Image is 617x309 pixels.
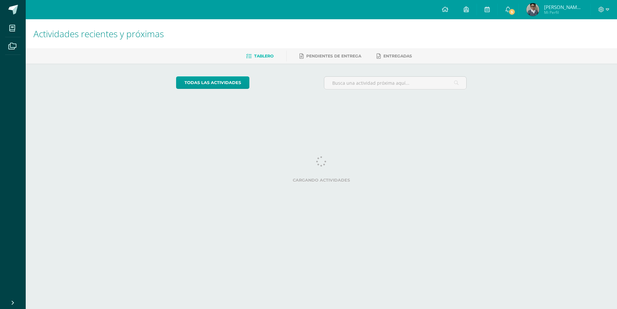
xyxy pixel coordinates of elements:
span: Tablero [254,54,273,58]
img: 0a2fc88354891e037b47c959cf6d87a8.png [526,3,539,16]
span: [PERSON_NAME] de [PERSON_NAME] [544,4,583,10]
span: 5 [508,8,515,15]
span: Pendientes de entrega [306,54,361,58]
a: Entregadas [377,51,412,61]
span: Entregadas [383,54,412,58]
span: Mi Perfil [544,10,583,15]
label: Cargando actividades [176,178,467,183]
a: Tablero [246,51,273,61]
span: Actividades recientes y próximas [33,28,164,40]
a: todas las Actividades [176,76,249,89]
input: Busca una actividad próxima aquí... [324,77,467,89]
a: Pendientes de entrega [300,51,361,61]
